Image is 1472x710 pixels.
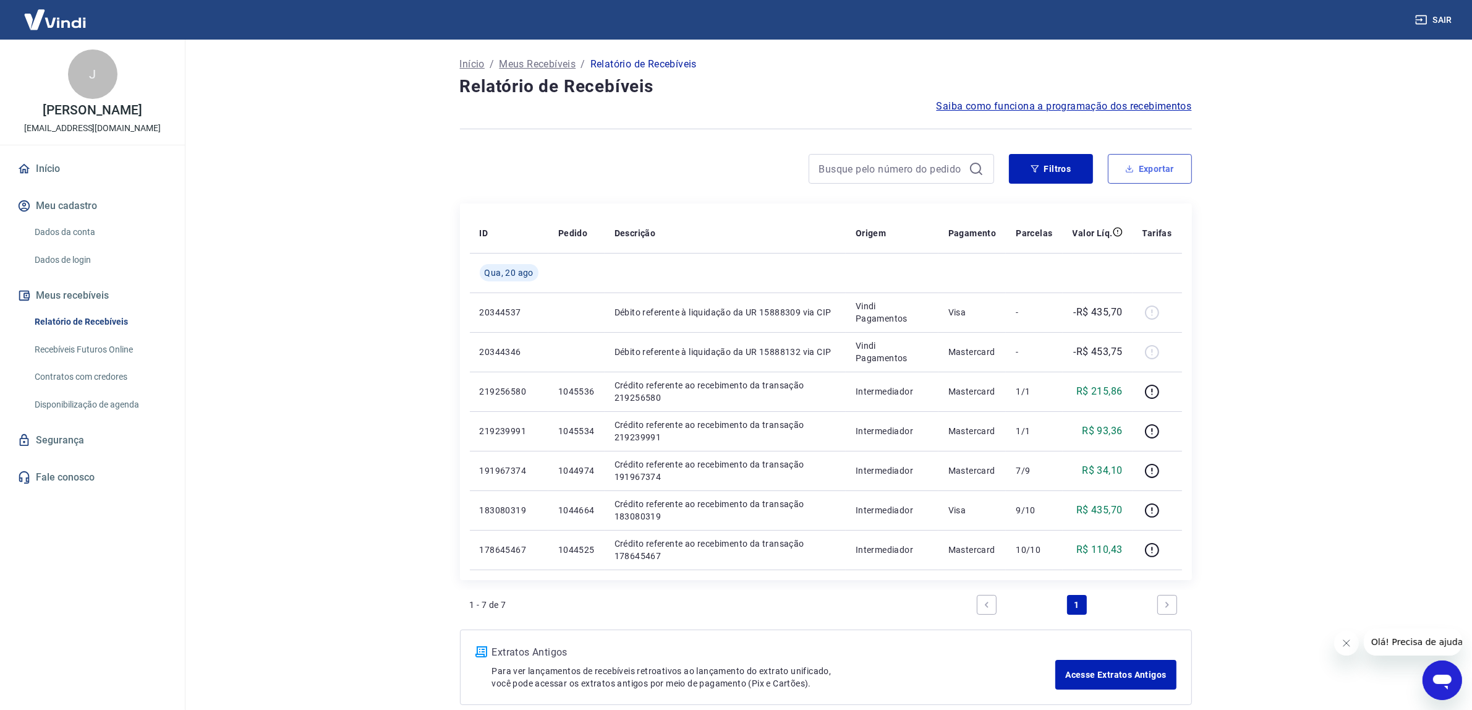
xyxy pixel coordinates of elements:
[856,544,929,556] p: Intermediador
[615,419,836,443] p: Crédito referente ao recebimento da transação 219239991
[856,340,929,364] p: Vindi Pagamentos
[558,544,595,556] p: 1044525
[615,227,656,239] p: Descrição
[485,267,534,279] span: Qua, 20 ago
[615,379,836,404] p: Crédito referente ao recebimento da transação 219256580
[948,504,997,516] p: Visa
[30,220,170,245] a: Dados da conta
[480,306,538,319] p: 20344537
[1016,504,1052,516] p: 9/10
[15,192,170,220] button: Meu cadastro
[480,425,538,437] p: 219239991
[1016,385,1052,398] p: 1/1
[1423,661,1462,700] iframe: Botão para abrir a janela de mensagens
[615,346,836,358] p: Débito referente à liquidação da UR 15888132 via CIP
[43,104,142,117] p: [PERSON_NAME]
[856,385,929,398] p: Intermediador
[1016,464,1052,477] p: 7/9
[937,99,1192,114] a: Saiba como funciona a programação dos recebimentos
[1108,154,1192,184] button: Exportar
[15,1,95,38] img: Vindi
[590,57,697,72] p: Relatório de Recebíveis
[480,464,538,477] p: 191967374
[1076,542,1123,557] p: R$ 110,43
[480,227,488,239] p: ID
[490,57,494,72] p: /
[948,425,997,437] p: Mastercard
[856,464,929,477] p: Intermediador
[470,599,506,611] p: 1 - 7 de 7
[972,590,1182,620] ul: Pagination
[68,49,117,99] div: J
[1055,660,1176,690] a: Acesse Extratos Antigos
[558,425,595,437] p: 1045534
[558,227,587,239] p: Pedido
[499,57,576,72] a: Meus Recebíveis
[30,337,170,362] a: Recebíveis Futuros Online
[948,227,997,239] p: Pagamento
[492,645,1056,660] p: Extratos Antigos
[7,9,104,19] span: Olá! Precisa de ajuda?
[15,282,170,309] button: Meus recebíveis
[856,227,886,239] p: Origem
[1016,346,1052,358] p: -
[1016,425,1052,437] p: 1/1
[977,595,997,615] a: Previous page
[1076,503,1123,518] p: R$ 435,70
[1016,306,1052,319] p: -
[948,385,997,398] p: Mastercard
[856,425,929,437] p: Intermediador
[1082,424,1122,438] p: R$ 93,36
[492,665,1056,690] p: Para ver lançamentos de recebíveis retroativos ao lançamento do extrato unificado, você pode aces...
[30,247,170,273] a: Dados de login
[1364,628,1462,656] iframe: Mensagem da empresa
[15,464,170,491] a: Fale conosco
[15,155,170,182] a: Início
[30,364,170,390] a: Contratos com credores
[819,160,964,178] input: Busque pelo número do pedido
[1009,154,1093,184] button: Filtros
[1074,305,1123,320] p: -R$ 435,70
[615,306,836,319] p: Débito referente à liquidação da UR 15888309 via CIP
[948,346,997,358] p: Mastercard
[1073,227,1113,239] p: Valor Líq.
[856,300,929,325] p: Vindi Pagamentos
[1016,544,1052,556] p: 10/10
[581,57,585,72] p: /
[948,544,997,556] p: Mastercard
[1334,631,1359,656] iframe: Fechar mensagem
[615,498,836,523] p: Crédito referente ao recebimento da transação 183080319
[1016,227,1052,239] p: Parcelas
[948,464,997,477] p: Mastercard
[558,504,595,516] p: 1044664
[480,544,538,556] p: 178645467
[558,385,595,398] p: 1045536
[480,346,538,358] p: 20344346
[558,464,595,477] p: 1044974
[480,385,538,398] p: 219256580
[1157,595,1177,615] a: Next page
[30,392,170,417] a: Disponibilização de agenda
[1413,9,1457,32] button: Sair
[615,537,836,562] p: Crédito referente ao recebimento da transação 178645467
[475,646,487,657] img: ícone
[948,306,997,319] p: Visa
[30,309,170,335] a: Relatório de Recebíveis
[15,427,170,454] a: Segurança
[460,57,485,72] a: Início
[1076,384,1123,399] p: R$ 215,86
[24,122,161,135] p: [EMAIL_ADDRESS][DOMAIN_NAME]
[1067,595,1087,615] a: Page 1 is your current page
[1082,463,1122,478] p: R$ 34,10
[460,74,1192,99] h4: Relatório de Recebíveis
[1074,344,1123,359] p: -R$ 453,75
[480,504,538,516] p: 183080319
[615,458,836,483] p: Crédito referente ao recebimento da transação 191967374
[1142,227,1172,239] p: Tarifas
[856,504,929,516] p: Intermediador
